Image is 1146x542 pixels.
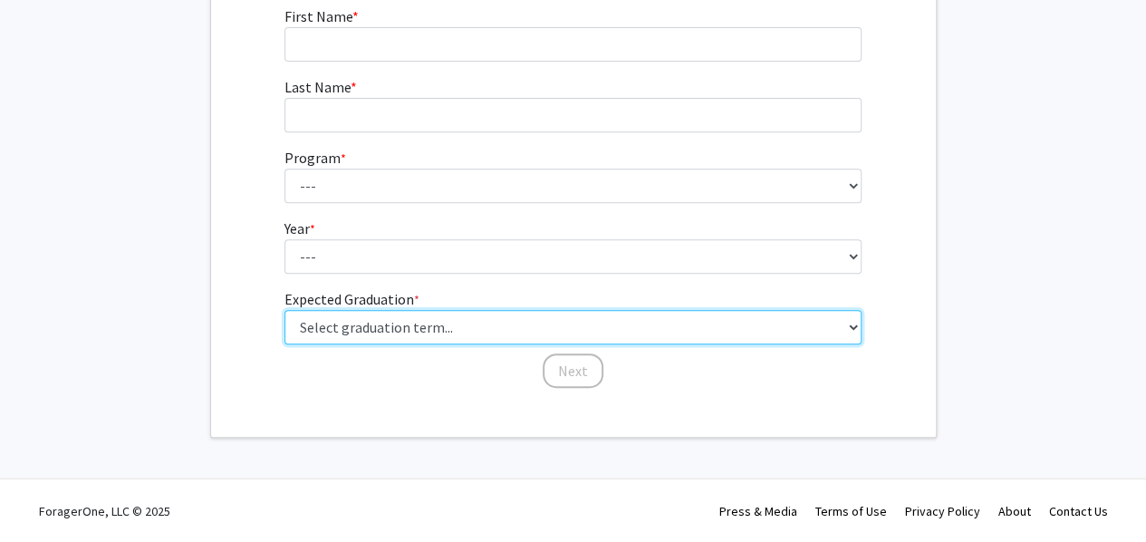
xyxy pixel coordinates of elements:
[543,353,603,388] button: Next
[284,7,352,25] span: First Name
[14,460,77,528] iframe: Chat
[284,147,346,169] label: Program
[1049,503,1108,519] a: Contact Us
[719,503,797,519] a: Press & Media
[284,288,419,310] label: Expected Graduation
[815,503,887,519] a: Terms of Use
[905,503,980,519] a: Privacy Policy
[284,218,315,239] label: Year
[284,78,351,96] span: Last Name
[998,503,1031,519] a: About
